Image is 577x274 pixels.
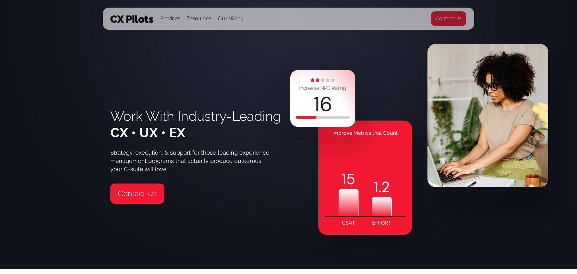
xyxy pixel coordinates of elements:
[318,127,412,140] div: Improve Metrics that Count
[160,8,180,29] div: Services
[160,14,180,23] div: Services
[431,11,467,26] a: Contact Us
[374,177,378,197] code: 1
[187,14,212,23] div: Resources
[313,94,332,115] div: 16
[110,108,281,141] h1: Work With Industry-Leading
[110,184,164,204] a: Contact Us
[381,177,390,197] code: 2
[339,169,359,189] div: 15
[110,125,185,140] span: CX • UX • EX
[299,84,346,93] div: Increase NPS Rating
[187,8,212,29] div: Resources
[372,217,391,229] div: EFFORT
[218,16,243,22] a: Our Work
[372,177,392,197] div: .
[110,149,273,173] div: Strategy, execution, & support for those leading experience management programs that actually pro...
[342,217,355,229] div: CSAT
